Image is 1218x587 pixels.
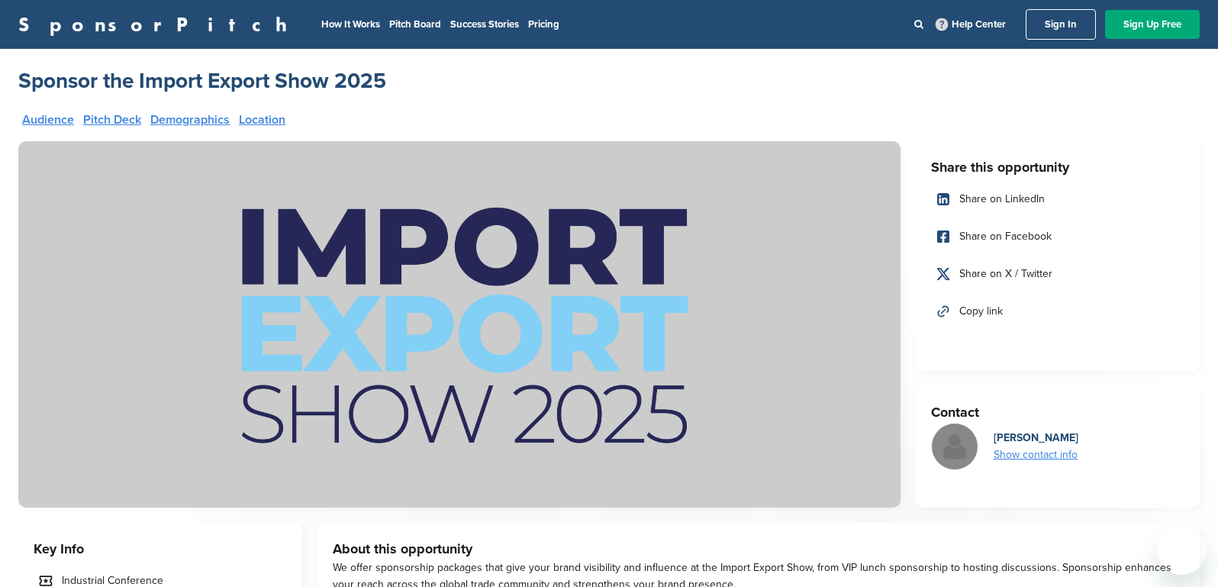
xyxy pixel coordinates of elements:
h3: About this opportunity [333,538,1184,560]
a: Help Center [933,15,1009,34]
a: Pitch Deck [83,114,141,126]
a: Share on LinkedIn [931,183,1184,215]
h3: Key Info [34,538,287,560]
a: Share on Facebook [931,221,1184,253]
h3: Share this opportunity [931,156,1184,178]
a: Success Stories [450,18,519,31]
a: Pitch Board [389,18,441,31]
a: Copy link [931,295,1184,327]
span: Share on Facebook [959,228,1052,245]
img: Missing [932,424,978,469]
div: Show contact info [994,447,1078,463]
a: Sponsor the Import Export Show 2025 [18,67,386,95]
div: [PERSON_NAME] [994,430,1078,447]
span: Share on X / Twitter [959,266,1052,282]
a: Location [239,114,285,126]
a: Pricing [528,18,559,31]
img: Sponsorpitch & [18,141,901,508]
a: Share on X / Twitter [931,258,1184,290]
a: Demographics [150,114,230,126]
iframe: Button to launch messaging window [1157,526,1206,575]
a: Audience [22,114,74,126]
a: Sign In [1026,9,1096,40]
a: SponsorPitch [18,15,297,34]
span: Share on LinkedIn [959,191,1045,208]
h3: Contact [931,402,1184,423]
span: Copy link [959,303,1003,320]
a: Sign Up Free [1105,10,1200,39]
a: How It Works [321,18,380,31]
